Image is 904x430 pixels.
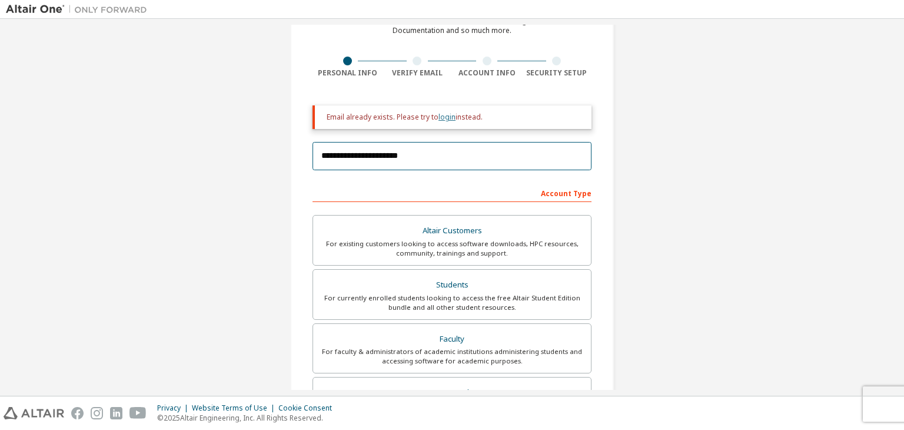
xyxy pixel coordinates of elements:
[522,68,592,78] div: Security Setup
[91,407,103,419] img: instagram.svg
[320,239,584,258] div: For existing customers looking to access software downloads, HPC resources, community, trainings ...
[320,347,584,366] div: For faculty & administrators of academic institutions administering students and accessing softwa...
[129,407,147,419] img: youtube.svg
[6,4,153,15] img: Altair One
[320,223,584,239] div: Altair Customers
[452,68,522,78] div: Account Info
[370,16,534,35] div: For Free Trials, Licenses, Downloads, Learning & Documentation and so much more.
[71,407,84,419] img: facebook.svg
[320,277,584,293] div: Students
[192,403,278,413] div: Website Terms of Use
[157,403,192,413] div: Privacy
[320,385,584,401] div: Everyone else
[157,413,339,423] p: © 2025 Altair Engineering, Inc. All Rights Reserved.
[327,113,582,122] div: Email already exists. Please try to instead.
[110,407,122,419] img: linkedin.svg
[383,68,453,78] div: Verify Email
[320,293,584,312] div: For currently enrolled students looking to access the free Altair Student Edition bundle and all ...
[313,183,591,202] div: Account Type
[438,112,456,122] a: login
[313,68,383,78] div: Personal Info
[278,403,339,413] div: Cookie Consent
[320,331,584,348] div: Faculty
[4,407,64,419] img: altair_logo.svg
